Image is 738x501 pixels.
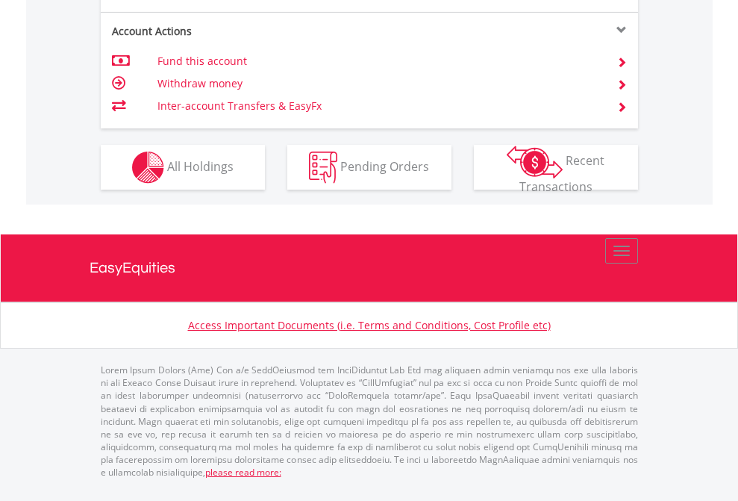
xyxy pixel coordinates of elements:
[90,234,649,302] a: EasyEquities
[167,158,234,174] span: All Holdings
[340,158,429,174] span: Pending Orders
[101,364,638,479] p: Lorem Ipsum Dolors (Ame) Con a/e SeddOeiusmod tem InciDiduntut Lab Etd mag aliquaen admin veniamq...
[101,24,369,39] div: Account Actions
[101,145,265,190] button: All Holdings
[205,466,281,479] a: please read more:
[309,152,337,184] img: pending_instructions-wht.png
[188,318,551,332] a: Access Important Documents (i.e. Terms and Conditions, Cost Profile etc)
[287,145,451,190] button: Pending Orders
[157,95,598,117] td: Inter-account Transfers & EasyFx
[157,72,598,95] td: Withdraw money
[132,152,164,184] img: holdings-wht.png
[157,50,598,72] td: Fund this account
[474,145,638,190] button: Recent Transactions
[507,146,563,178] img: transactions-zar-wht.png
